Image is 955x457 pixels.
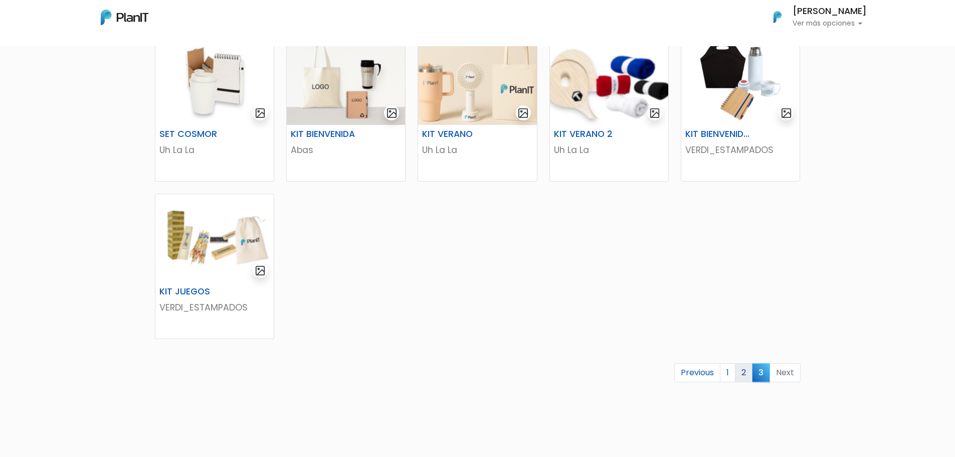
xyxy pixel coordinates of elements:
[549,36,669,182] a: gallery-light KIT VERANO 2 Uh La La
[735,363,752,382] a: 2
[416,129,498,139] h6: KIT VERANO
[781,107,792,119] img: gallery-light
[155,37,274,125] img: thumb_2000___2000-Photoroom_-_2025-06-27T163443.709.jpg
[685,143,796,157] p: VERDI_ESTAMPADOS
[287,37,405,125] img: thumb_ChatGPT_Image_30_jun_2025__12_13_10.png
[674,363,720,382] a: Previous
[767,6,789,28] img: PlanIt Logo
[101,10,148,25] img: PlanIt Logo
[681,37,800,125] img: thumb_2000___2000-Photoroom_-_2025-04-07T171610.671.png
[649,107,661,119] img: gallery-light
[159,143,270,157] p: Uh La La
[155,194,274,339] a: gallery-light KIT JUEGOS VERDI_ESTAMPADOS
[291,143,401,157] p: Abas
[285,129,366,139] h6: KIT BIENVENIDA
[554,143,664,157] p: Uh La La
[550,37,668,125] img: thumb_Captura_de_pantalla_2025-09-04_164953.png
[793,7,867,16] h6: [PERSON_NAME]
[793,20,867,27] p: Ver más opciones
[422,143,532,157] p: Uh La La
[418,36,537,182] a: gallery-light KIT VERANO Uh La La
[681,36,800,182] a: gallery-light KIT BIENVENIDA 8 VERDI_ESTAMPADOS
[760,4,867,30] button: PlanIt Logo [PERSON_NAME] Ver más opciones
[255,107,266,119] img: gallery-light
[155,194,274,282] img: thumb_Captura_de_pantalla_2025-09-04_105435.png
[286,36,406,182] a: gallery-light KIT BIENVENIDA Abas
[153,129,235,139] h6: SET COSMOR
[255,265,266,276] img: gallery-light
[159,301,270,314] p: VERDI_ESTAMPADOS
[418,37,536,125] img: thumb_ChatGPT_Image_4_sept_2025__22_10_23.png
[52,10,144,29] div: ¿Necesitás ayuda?
[720,363,735,382] a: 1
[679,129,761,139] h6: KIT BIENVENIDA 8
[548,129,630,139] h6: KIT VERANO 2
[386,107,398,119] img: gallery-light
[517,107,529,119] img: gallery-light
[153,286,235,297] h6: KIT JUEGOS
[752,363,770,382] span: 3
[155,36,274,182] a: gallery-light SET COSMOR Uh La La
